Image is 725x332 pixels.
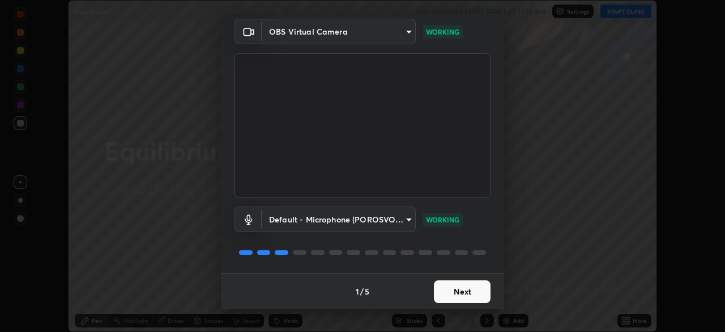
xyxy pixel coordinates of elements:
p: WORKING [426,27,459,37]
h4: / [360,285,364,297]
h4: 1 [356,285,359,297]
div: OBS Virtual Camera [262,207,416,232]
p: WORKING [426,215,459,225]
button: Next [434,280,491,303]
h4: 5 [365,285,369,297]
div: OBS Virtual Camera [262,19,416,44]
